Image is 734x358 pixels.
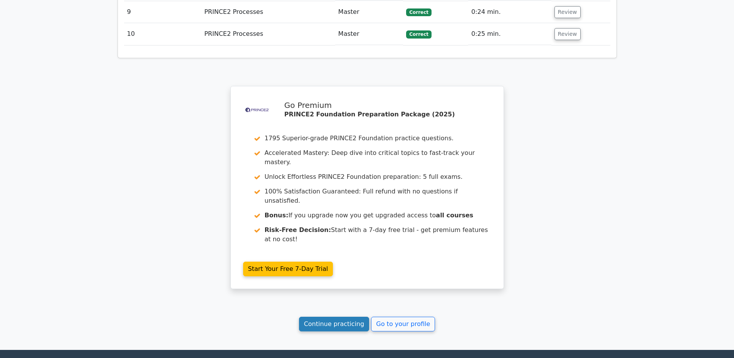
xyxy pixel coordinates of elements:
td: 10 [124,23,202,45]
td: 0:25 min. [468,23,551,45]
td: 0:24 min. [468,1,551,23]
a: Go to your profile [371,317,435,331]
button: Review [554,28,581,40]
td: PRINCE2 Processes [201,1,335,23]
span: Correct [406,8,431,16]
a: Start Your Free 7-Day Trial [243,262,333,276]
td: Master [335,1,403,23]
a: Continue practicing [299,317,370,331]
td: Master [335,23,403,45]
span: Correct [406,30,431,38]
td: 9 [124,1,202,23]
td: PRINCE2 Processes [201,23,335,45]
button: Review [554,6,581,18]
